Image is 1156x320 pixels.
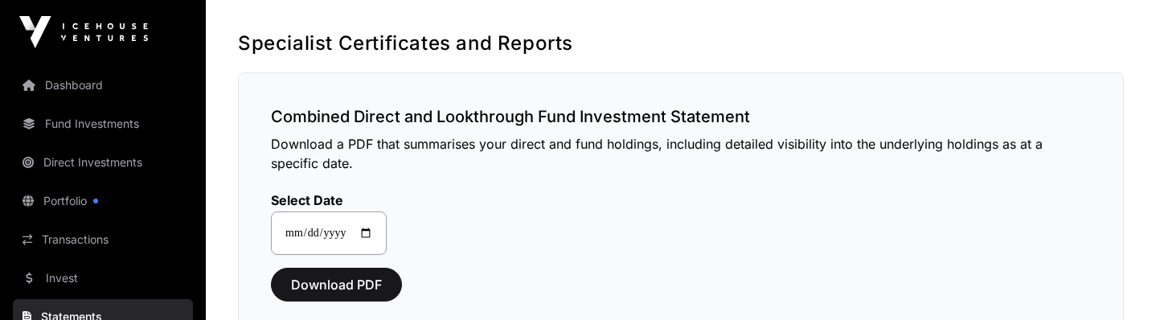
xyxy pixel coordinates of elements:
label: Select Date [271,192,387,208]
a: Invest [13,261,193,296]
img: Icehouse Ventures Logo [19,16,148,48]
button: Download PDF [271,268,402,302]
iframe: Chat Widget [1076,243,1156,320]
h3: Combined Direct and Lookthrough Fund Investment Statement [271,105,1091,128]
a: Dashboard [13,68,193,103]
a: Download PDF [271,284,402,300]
p: Download a PDF that summarises your direct and fund holdings, including detailed visibility into ... [271,134,1091,173]
a: Fund Investments [13,106,193,142]
a: Portfolio [13,183,193,219]
a: Transactions [13,222,193,257]
h1: Specialist Certificates and Reports [238,31,1124,56]
a: Direct Investments [13,145,193,180]
span: Download PDF [291,275,382,294]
